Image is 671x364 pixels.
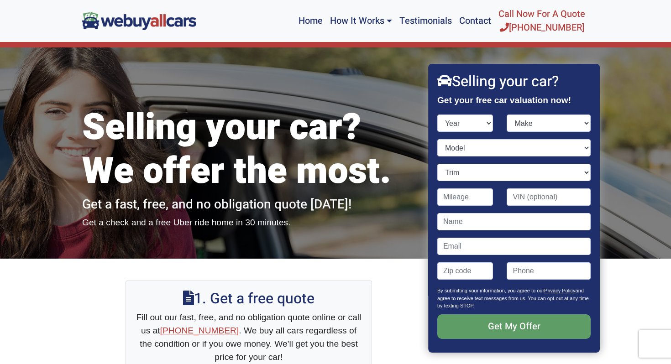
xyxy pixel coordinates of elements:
[437,114,591,354] form: Contact form
[82,106,415,193] h1: Selling your car? We offer the most.
[135,311,362,364] p: Fill out our fast, free, and no obligation quote online or call us at . We buy all cars regardles...
[437,262,493,280] input: Zip code
[495,4,589,38] a: Call Now For A Quote[PHONE_NUMBER]
[396,4,456,38] a: Testimonials
[135,290,362,307] h2: 1. Get a free quote
[437,188,493,206] input: Mileage
[456,4,495,38] a: Contact
[437,314,591,339] input: Get My Offer
[507,188,591,206] input: VIN (optional)
[437,238,591,255] input: Email
[160,326,239,335] a: [PHONE_NUMBER]
[507,262,591,280] input: Phone
[82,216,415,229] p: Get a check and a free Uber ride home in 30 minutes.
[544,288,575,293] a: Privacy Policy
[437,213,591,230] input: Name
[437,73,591,90] h2: Selling your car?
[437,287,591,314] p: By submitting your information, you agree to our and agree to receive text messages from us. You ...
[82,197,415,213] h2: Get a fast, free, and no obligation quote [DATE]!
[326,4,396,38] a: How It Works
[437,95,571,105] strong: Get your free car valuation now!
[295,4,326,38] a: Home
[82,12,196,30] img: We Buy All Cars in NJ logo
